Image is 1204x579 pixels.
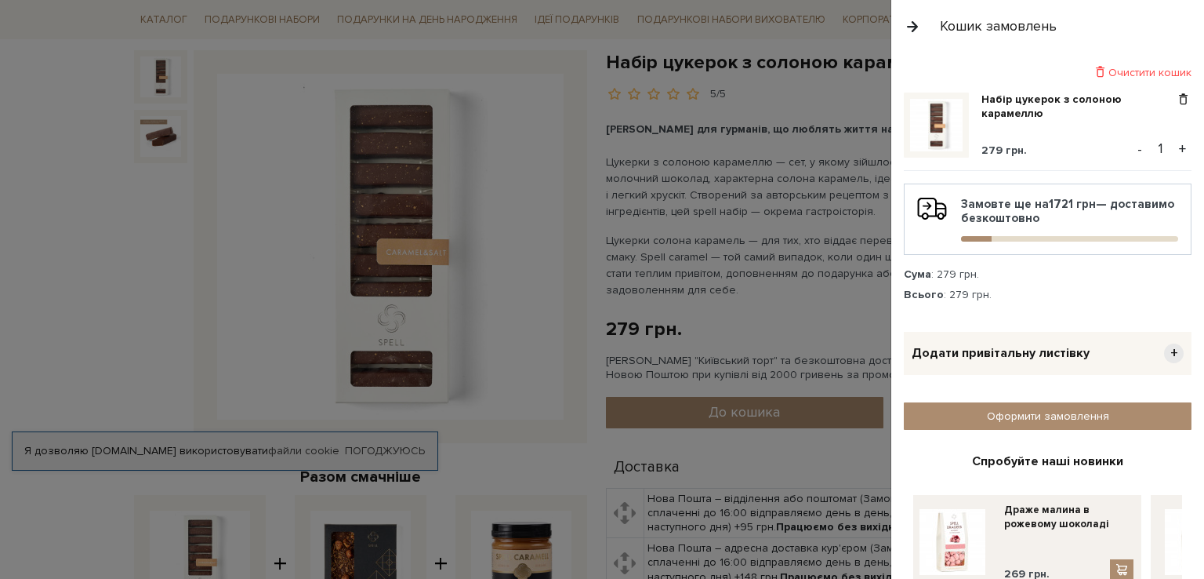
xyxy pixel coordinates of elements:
img: Драже малина в рожевому шоколаді [919,509,985,575]
button: + [1173,137,1191,161]
a: Набір цукерок з солоною карамеллю [981,93,1175,121]
div: Очистити кошик [904,65,1191,80]
div: : 279 грн. [904,288,1191,302]
div: Замовте ще на — доставимо безкоштовно [917,197,1178,242]
div: Спробуйте наші новинки [913,453,1182,470]
div: : 279 грн. [904,268,1191,282]
a: Оформити замовлення [904,402,1191,430]
strong: Сума [904,268,931,281]
b: 1721 грн [1049,197,1096,211]
a: Драже малина в рожевому шоколаді [1004,503,1133,531]
span: 279 грн. [981,144,1027,157]
span: + [1164,344,1184,363]
span: Додати привітальну листівку [912,345,1090,362]
img: Набір цукерок з солоною карамеллю [910,99,963,151]
div: Кошик замовлень [940,17,1057,35]
button: - [1132,137,1148,161]
strong: Всього [904,288,944,301]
